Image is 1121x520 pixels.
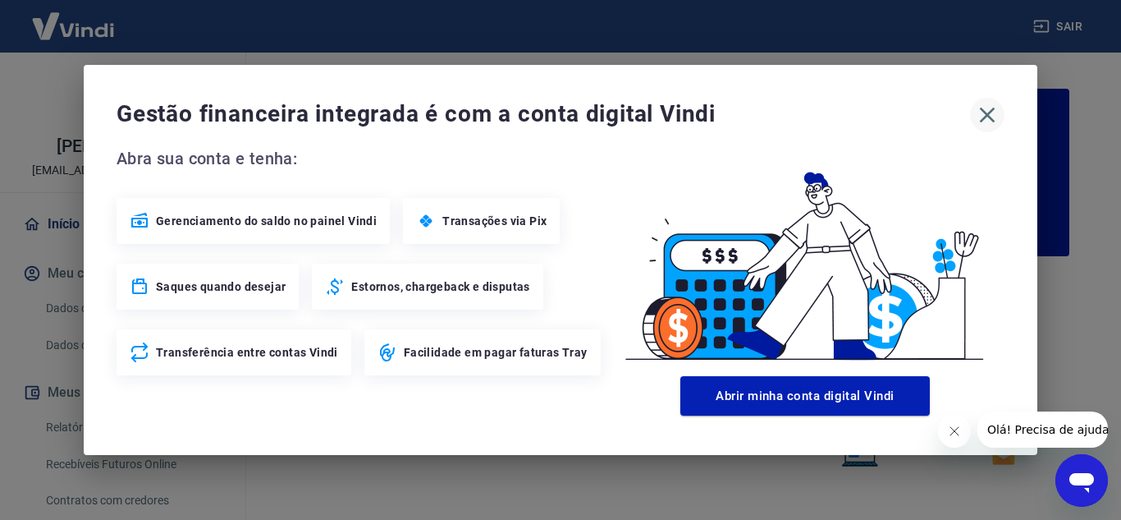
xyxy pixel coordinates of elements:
[117,145,606,172] span: Abra sua conta e tenha:
[156,213,377,229] span: Gerenciamento do saldo no painel Vindi
[351,278,529,295] span: Estornos, chargeback e disputas
[680,376,930,416] button: Abrir minha conta digital Vindi
[606,145,1004,370] img: Good Billing
[1055,454,1108,507] iframe: Button to launch messaging window
[977,412,1108,448] iframe: Message from company
[117,98,970,131] span: Gestão financeira integrada é com a conta digital Vindi
[938,415,971,448] iframe: Close message
[156,344,338,361] span: Transferência entre contas Vindi
[10,12,138,25] span: Olá! Precisa de ajuda?
[404,344,588,361] span: Facilidade em pagar faturas Tray
[442,213,547,229] span: Transações via Pix
[156,278,286,295] span: Saques quando desejar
